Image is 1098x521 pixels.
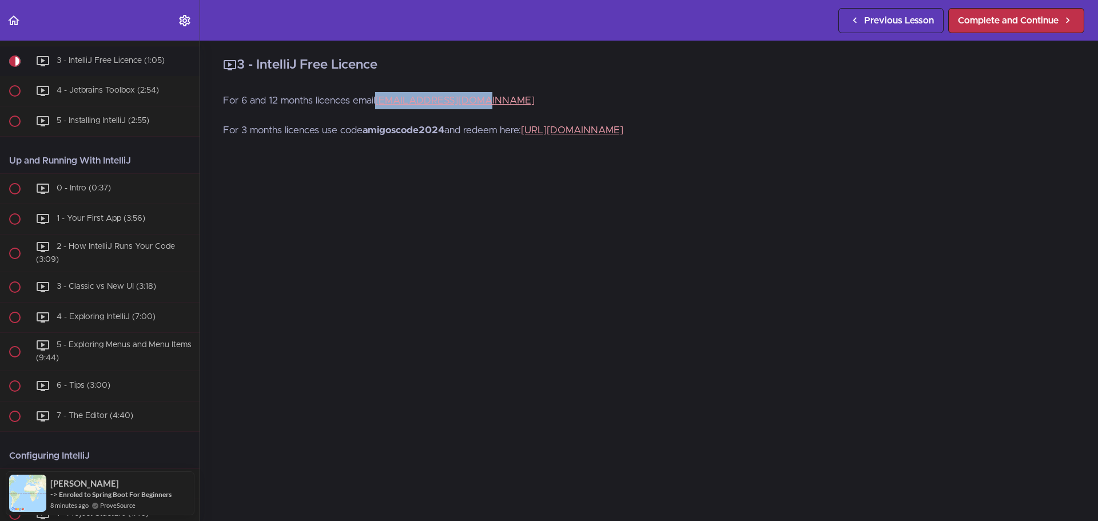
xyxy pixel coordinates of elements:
[223,122,1075,139] p: For 3 months licences use code and redeem here:
[57,313,156,321] span: 4 - Exploring IntelliJ (7:00)
[36,341,192,363] span: 5 - Exploring Menus and Menu Items (9:44)
[57,86,159,94] span: 4 - Jetbrains Toolbox (2:54)
[7,14,21,27] svg: Back to course curriculum
[178,14,192,27] svg: Settings Menu
[948,8,1084,33] a: Complete and Continue
[57,283,156,291] span: 3 - Classic vs New UI (3:18)
[958,14,1059,27] span: Complete and Continue
[57,214,145,222] span: 1 - Your First App (3:56)
[57,184,111,192] span: 0 - Intro (0:37)
[864,14,934,27] span: Previous Lesson
[50,479,119,488] span: [PERSON_NAME]
[223,55,1075,75] h2: 3 - IntelliJ Free Licence
[363,125,444,135] strong: amigoscode2024
[57,57,165,65] span: 3 - IntelliJ Free Licence (1:05)
[57,381,110,389] span: 6 - Tips (3:00)
[223,92,1075,109] p: For 6 and 12 months licences email
[100,500,136,510] a: ProveSource
[50,500,89,510] span: 8 minutes ago
[36,242,175,264] span: 2 - How IntelliJ Runs Your Code (3:09)
[59,490,172,499] a: Enroled to Spring Boot For Beginners
[50,490,58,499] span: ->
[57,117,149,125] span: 5 - Installing IntelliJ (2:55)
[375,96,535,105] a: [EMAIL_ADDRESS][DOMAIN_NAME]
[838,8,944,33] a: Previous Lesson
[9,475,46,512] img: provesource social proof notification image
[57,412,133,420] span: 7 - The Editor (4:40)
[521,125,623,135] a: [URL][DOMAIN_NAME]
